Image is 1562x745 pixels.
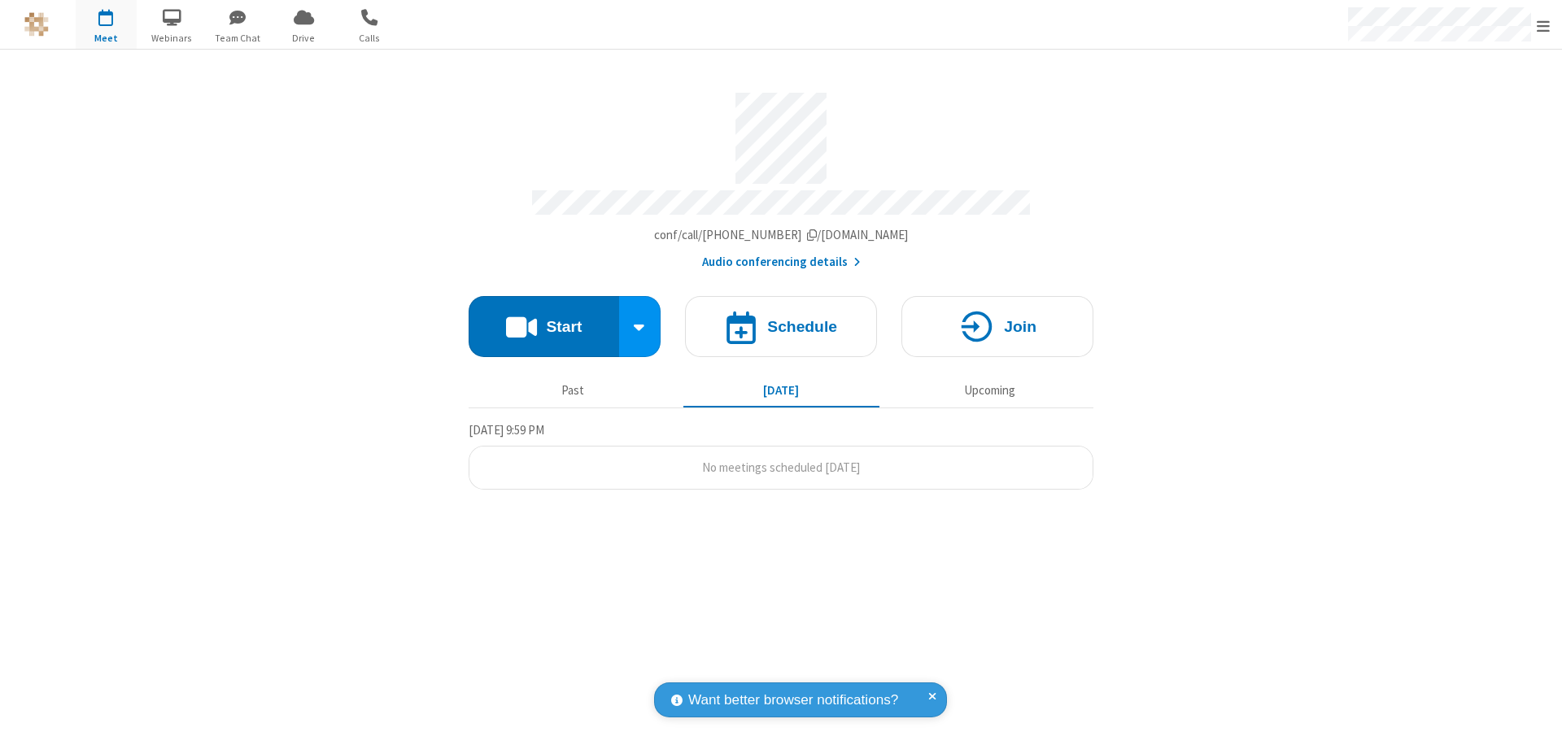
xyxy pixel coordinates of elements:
[685,296,877,357] button: Schedule
[688,690,898,711] span: Want better browser notifications?
[683,375,879,406] button: [DATE]
[1004,319,1036,334] h4: Join
[142,31,203,46] span: Webinars
[475,375,671,406] button: Past
[767,319,837,334] h4: Schedule
[76,31,137,46] span: Meet
[24,12,49,37] img: QA Selenium DO NOT DELETE OR CHANGE
[469,81,1093,272] section: Account details
[901,296,1093,357] button: Join
[469,420,1093,490] section: Today's Meetings
[339,31,400,46] span: Calls
[654,226,909,245] button: Copy my meeting room linkCopy my meeting room link
[207,31,268,46] span: Team Chat
[702,460,860,475] span: No meetings scheduled [DATE]
[654,227,909,242] span: Copy my meeting room link
[546,319,582,334] h4: Start
[619,296,661,357] div: Start conference options
[702,253,861,272] button: Audio conferencing details
[469,296,619,357] button: Start
[469,422,544,438] span: [DATE] 9:59 PM
[892,375,1088,406] button: Upcoming
[273,31,334,46] span: Drive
